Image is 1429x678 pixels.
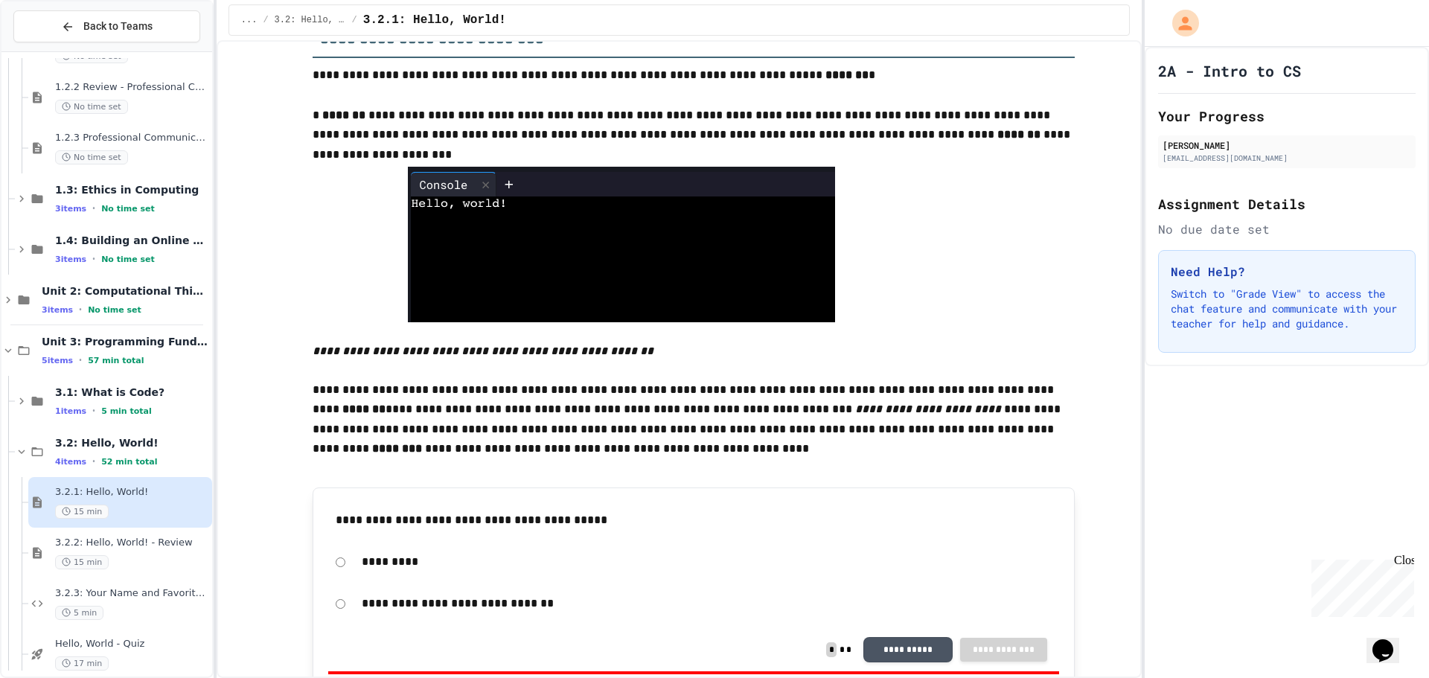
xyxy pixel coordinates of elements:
span: 3 items [55,204,86,214]
span: Unit 2: Computational Thinking & Problem-Solving [42,284,209,298]
span: No time set [55,100,128,114]
span: ... [241,14,258,26]
span: 4 items [55,457,86,467]
p: Switch to "Grade View" to access the chat feature and communicate with your teacher for help and ... [1171,287,1403,331]
span: / [352,14,357,26]
span: 3.2.2: Hello, World! - Review [55,537,209,549]
span: 1.3: Ethics in Computing [55,183,209,196]
div: No due date set [1158,220,1416,238]
span: 3.2.1: Hello, World! [363,11,506,29]
div: [PERSON_NAME] [1163,138,1411,152]
span: 5 items [42,356,73,365]
span: No time set [55,150,128,164]
span: • [92,455,95,467]
div: Chat with us now!Close [6,6,103,95]
span: No time set [101,255,155,264]
span: 1.4: Building an Online Presence [55,234,209,247]
span: Back to Teams [83,19,153,34]
span: Unit 3: Programming Fundamentals [42,335,209,348]
span: • [92,253,95,265]
iframe: chat widget [1305,554,1414,617]
span: 3.2.3: Your Name and Favorite Movie [55,587,209,600]
span: 15 min [55,555,109,569]
span: 57 min total [88,356,144,365]
span: / [263,14,268,26]
span: 3.1: What is Code? [55,386,209,399]
span: • [92,202,95,214]
span: No time set [88,305,141,315]
h2: Your Progress [1158,106,1416,127]
span: • [92,405,95,417]
div: My Account [1157,6,1203,40]
span: 1.2.3 Professional Communication Challenge [55,132,209,144]
span: No time set [101,204,155,214]
span: • [79,354,82,366]
span: 1 items [55,406,86,416]
span: 17 min [55,656,109,671]
h3: Need Help? [1171,263,1403,281]
span: 3.2: Hello, World! [55,436,209,450]
span: 3.2.1: Hello, World! [55,486,209,499]
span: 1.2.2 Review - Professional Communication [55,81,209,94]
h1: 2A - Intro to CS [1158,60,1301,81]
button: Back to Teams [13,10,200,42]
span: 52 min total [101,457,157,467]
h2: Assignment Details [1158,194,1416,214]
iframe: chat widget [1366,618,1414,663]
span: 5 min [55,606,103,620]
span: • [79,304,82,316]
span: 3.2: Hello, World! [275,14,346,26]
span: 3 items [42,305,73,315]
span: Hello, World - Quiz [55,638,209,650]
div: [EMAIL_ADDRESS][DOMAIN_NAME] [1163,153,1411,164]
span: 5 min total [101,406,152,416]
span: 15 min [55,505,109,519]
span: 3 items [55,255,86,264]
